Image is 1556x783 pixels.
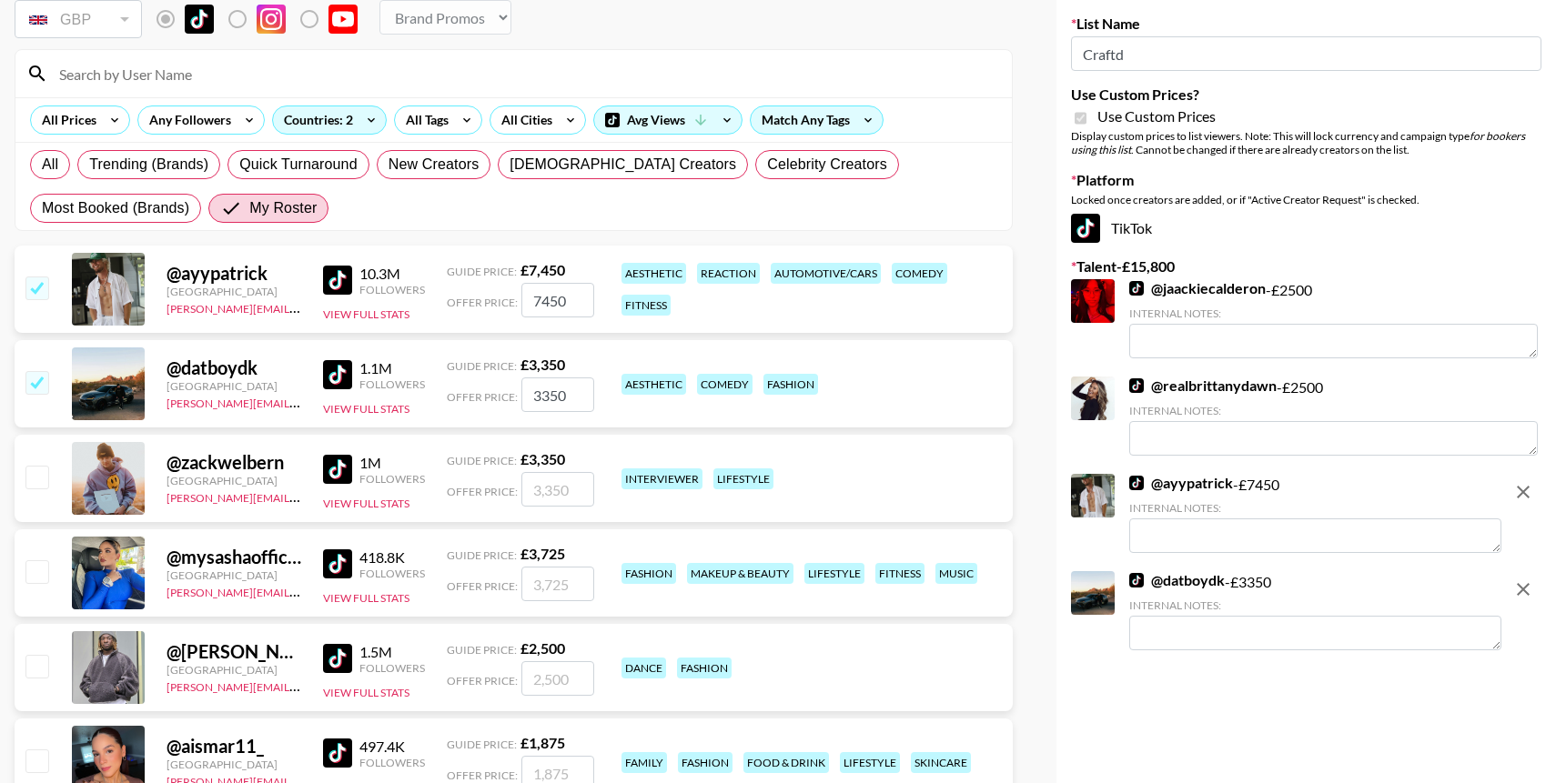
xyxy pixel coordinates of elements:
[767,154,887,176] span: Celebrity Creators
[594,106,742,134] div: Avg Views
[1129,376,1538,456] div: - £ 2500
[1129,474,1233,492] a: @ayypatrick
[1129,476,1144,490] img: TikTok
[521,567,594,601] input: 3,725
[935,563,977,584] div: music
[621,263,686,284] div: aesthetic
[167,356,301,379] div: @ datboydk
[490,106,556,134] div: All Cities
[323,591,409,605] button: View Full Stats
[89,154,208,176] span: Trending (Brands)
[771,263,881,284] div: automotive/cars
[1071,15,1541,33] label: List Name
[804,563,864,584] div: lifestyle
[621,658,666,678] div: dance
[323,549,352,578] img: TikTok
[1097,107,1216,125] span: Use Custom Prices
[167,298,436,316] a: [PERSON_NAME][EMAIL_ADDRESS][DOMAIN_NAME]
[167,640,301,663] div: @ [PERSON_NAME].zz
[1129,571,1501,650] div: - £ 3350
[167,677,436,694] a: [PERSON_NAME][EMAIL_ADDRESS][DOMAIN_NAME]
[395,106,452,134] div: All Tags
[520,734,565,751] strong: £ 1,875
[1071,193,1541,206] div: Locked once creators are added, or if "Active Creator Request" is checked.
[697,263,760,284] div: reaction
[1071,214,1100,243] img: TikTok
[167,487,436,505] a: [PERSON_NAME][EMAIL_ADDRESS][DOMAIN_NAME]
[521,661,594,696] input: 2,500
[1071,171,1541,189] label: Platform
[1071,257,1541,276] label: Talent - £ 15,800
[359,454,425,472] div: 1M
[447,359,517,373] span: Guide Price:
[239,154,358,176] span: Quick Turnaround
[447,548,517,562] span: Guide Price:
[447,265,517,278] span: Guide Price:
[697,374,753,395] div: comedy
[621,468,702,489] div: interviewer
[18,4,138,35] div: GBP
[911,752,971,773] div: skincare
[1505,474,1541,510] button: remove
[359,377,425,391] div: Followers
[323,686,409,699] button: View Full Stats
[323,644,352,673] img: TikTok
[1129,474,1501,553] div: - £ 7450
[677,658,732,678] div: fashion
[42,197,189,219] span: Most Booked (Brands)
[167,582,436,599] a: [PERSON_NAME][EMAIL_ADDRESS][DOMAIN_NAME]
[840,752,900,773] div: lifestyle
[359,567,425,580] div: Followers
[521,377,594,412] input: 3,350
[42,154,58,176] span: All
[1129,501,1501,515] div: Internal Notes:
[1129,306,1538,320] div: Internal Notes:
[1129,279,1538,358] div: - £ 2500
[713,468,773,489] div: lifestyle
[520,545,565,562] strong: £ 3,725
[751,106,883,134] div: Match Any Tags
[520,261,565,278] strong: £ 7,450
[31,106,100,134] div: All Prices
[328,5,358,34] img: YouTube
[447,768,518,782] span: Offer Price:
[359,283,425,296] div: Followers
[323,497,409,510] button: View Full Stats
[892,263,947,284] div: comedy
[1129,573,1144,587] img: TikTok
[621,295,671,316] div: fitness
[1129,404,1538,417] div: Internal Notes:
[323,455,352,484] img: TikTok
[1129,571,1225,589] a: @datboydk
[447,485,518,498] span: Offer Price:
[167,379,301,393] div: [GEOGRAPHIC_DATA]
[167,758,301,771] div: [GEOGRAPHIC_DATA]
[875,563,925,584] div: fitness
[687,563,793,584] div: makeup & beauty
[1071,85,1541,104] label: Use Custom Prices?
[1129,281,1144,296] img: TikTok
[1071,214,1541,243] div: TikTok
[621,752,667,773] div: family
[359,359,425,377] div: 1.1M
[359,738,425,756] div: 497.4K
[1071,129,1525,156] em: for bookers using this list
[1505,571,1541,607] button: remove
[167,546,301,568] div: @ mysashaofficial
[763,374,818,395] div: fashion
[447,579,518,593] span: Offer Price:
[1129,376,1277,395] a: @realbrittanydawn
[520,450,565,467] strong: £ 3,350
[359,548,425,567] div: 418.8K
[167,568,301,582] div: [GEOGRAPHIC_DATA]
[743,752,829,773] div: food & drink
[447,643,517,657] span: Guide Price:
[447,390,518,404] span: Offer Price:
[621,563,676,584] div: fashion
[521,472,594,507] input: 3,350
[447,296,518,309] span: Offer Price:
[521,283,594,317] input: 7,450
[520,356,565,373] strong: £ 3,350
[323,738,352,768] img: TikTok
[323,402,409,416] button: View Full Stats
